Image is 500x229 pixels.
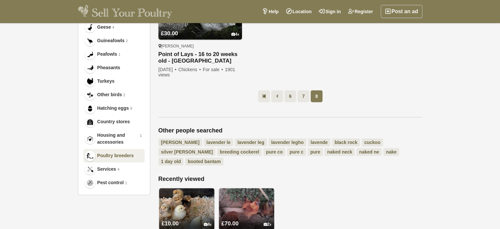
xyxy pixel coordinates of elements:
span: Housing and accessories [97,132,139,146]
a: pure [308,148,323,156]
em: 9 [130,106,132,111]
a: naked ne [356,148,382,156]
span: Hatching eggs [97,105,129,112]
a: Help [258,5,282,18]
em: 1 [118,52,120,57]
span: For sale [203,67,224,72]
a: 1 day old [158,157,184,165]
img: Pest control [87,180,93,186]
span: Poultry breeders [97,152,134,159]
a: Pheasants Pheasants [83,61,145,74]
a: Poultry breeders Poultry breeders [83,149,145,162]
a: Services Services 4 [83,162,145,176]
a: lavender le [204,138,233,146]
img: Other birds [87,92,93,98]
em: 1 [125,180,127,186]
em: 2 [126,38,128,44]
a: Register [345,5,377,18]
a: black rock [332,138,360,146]
a: breeding cockerel [217,148,262,156]
span: Chickens [178,67,202,72]
span: Pest control [97,179,124,186]
a: Country stores Country stores [83,115,145,129]
a: Point of Lays - 16 to 20 weeks old - [GEOGRAPHIC_DATA] [158,51,242,64]
em: 4 [117,167,119,172]
a: £30.00 4 [158,18,242,40]
a: nake [383,148,399,156]
a: booted bantam [185,157,223,165]
img: Hatching eggs [87,105,93,112]
img: Housing and accessories [87,135,93,142]
img: Poultry breeders [87,153,93,159]
a: lavende [308,138,330,146]
div: [PERSON_NAME] [158,43,242,49]
img: Geese [87,24,93,31]
span: Country stores [97,118,130,125]
span: Turkeys [97,78,115,85]
em: 4 [112,25,114,30]
a: Post an ad [381,5,422,18]
img: Pheasants [87,65,93,71]
a: Peafowls Peafowls 1 [83,47,145,61]
a: cuckoo [362,138,383,146]
span: £30.00 [161,30,178,37]
a: Sign in [315,5,345,18]
a: Geese Geese 4 [83,20,145,34]
img: Sell Your Poultry [78,5,172,18]
a: [PERSON_NAME] [158,138,202,146]
span: Other birds [97,91,122,98]
span: £70.00 [222,220,239,227]
span: Guineafowls [97,37,125,44]
a: Housing and accessories Housing and accessories 1 [83,129,145,149]
a: lavender leg [235,138,267,146]
div: 4 [204,222,212,227]
span: [DATE] [158,67,177,72]
a: Other birds Other birds 2 [83,88,145,101]
a: Hatching eggs Hatching eggs 9 [83,101,145,115]
img: Turkeys [87,78,93,85]
a: 6 [284,90,296,102]
em: 2 [123,92,125,98]
a: lavender legho [269,138,306,146]
a: Pest control Pest control 1 [83,176,145,189]
img: Country stores [87,119,93,125]
em: 1 [140,133,142,138]
img: Guineafowls [87,38,93,44]
h2: Recently viewed [158,176,422,183]
h2: Other people searched [158,127,422,134]
div: 4 [231,32,239,37]
a: naked neck [324,148,355,156]
img: Peafowls [87,51,93,58]
a: Guineafowls Guineafowls 2 [83,34,145,47]
a: Turkeys Turkeys [83,74,145,88]
a: pure c [287,148,306,156]
span: Services [97,166,116,173]
a: silver [PERSON_NAME] [158,148,216,156]
a: Location [282,5,315,18]
img: Services [87,166,93,173]
a: 7 [298,90,309,102]
span: Peafowls [97,51,117,58]
span: £10.00 [162,220,179,227]
div: 2 [264,222,272,227]
a: pure co [263,148,285,156]
span: Pheasants [97,64,120,71]
span: 1901 views [158,67,235,77]
span: 8 [311,90,322,102]
span: Geese [97,24,111,31]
